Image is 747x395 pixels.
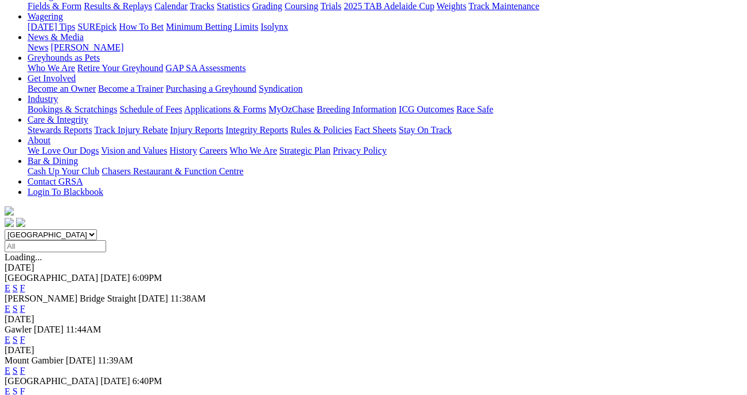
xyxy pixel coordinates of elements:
a: Purchasing a Greyhound [166,84,256,93]
span: 11:39AM [98,355,133,365]
a: F [20,304,25,314]
a: E [5,283,10,293]
span: [DATE] [66,355,96,365]
span: Gawler [5,324,32,334]
a: Contact GRSA [28,177,83,186]
a: Syndication [259,84,302,93]
div: [DATE] [5,314,742,324]
div: News & Media [28,42,742,53]
a: Vision and Values [101,146,167,155]
a: Careers [199,146,227,155]
a: Breeding Information [317,104,396,114]
a: Trials [320,1,341,11]
span: [GEOGRAPHIC_DATA] [5,376,98,386]
a: Fields & Form [28,1,81,11]
a: E [5,304,10,314]
div: About [28,146,742,156]
a: Race Safe [456,104,493,114]
a: Minimum Betting Limits [166,22,258,32]
a: Greyhounds as Pets [28,53,100,62]
a: Bookings & Scratchings [28,104,117,114]
a: News & Media [28,32,84,42]
span: 6:40PM [133,376,162,386]
span: [DATE] [100,273,130,283]
a: Who We Are [28,63,75,73]
a: Chasers Restaurant & Function Centre [102,166,243,176]
a: Fact Sheets [355,125,396,135]
div: Wagering [28,22,742,32]
a: Coursing [285,1,318,11]
a: How To Bet [119,22,164,32]
a: [DATE] Tips [28,22,75,32]
a: Isolynx [260,22,288,32]
div: [DATE] [5,263,742,273]
span: Mount Gambier [5,355,64,365]
a: Privacy Policy [333,146,387,155]
img: facebook.svg [5,218,14,227]
a: E [5,366,10,376]
a: SUREpick [77,22,116,32]
a: ICG Outcomes [399,104,454,114]
a: Who We Are [229,146,277,155]
a: Industry [28,94,58,104]
a: S [13,283,18,293]
a: [PERSON_NAME] [50,42,123,52]
a: Grading [252,1,282,11]
div: [DATE] [5,345,742,355]
a: Applications & Forms [184,104,266,114]
a: Cash Up Your Club [28,166,99,176]
a: Schedule of Fees [119,104,182,114]
a: Retire Your Greyhound [77,63,164,73]
a: F [20,335,25,345]
a: Wagering [28,11,63,21]
a: 2025 TAB Adelaide Cup [344,1,434,11]
a: Stay On Track [399,125,452,135]
a: Calendar [154,1,188,11]
a: We Love Our Dogs [28,146,99,155]
span: [GEOGRAPHIC_DATA] [5,273,98,283]
span: 11:38AM [170,294,206,303]
span: 6:09PM [133,273,162,283]
a: S [13,366,18,376]
span: [DATE] [138,294,168,303]
a: News [28,42,48,52]
div: Bar & Dining [28,166,742,177]
a: Statistics [217,1,250,11]
a: F [20,366,25,376]
img: logo-grsa-white.png [5,206,14,216]
a: Rules & Policies [290,125,352,135]
span: Loading... [5,252,42,262]
a: Bar & Dining [28,156,78,166]
a: S [13,335,18,345]
a: Stewards Reports [28,125,92,135]
a: About [28,135,50,145]
a: MyOzChase [269,104,314,114]
a: Care & Integrity [28,115,88,124]
div: Get Involved [28,84,742,94]
a: S [13,304,18,314]
a: E [5,335,10,345]
a: Weights [437,1,466,11]
span: [PERSON_NAME] Bridge Straight [5,294,136,303]
a: Strategic Plan [279,146,330,155]
a: Tracks [190,1,215,11]
a: Get Involved [28,73,76,83]
div: Greyhounds as Pets [28,63,742,73]
a: F [20,283,25,293]
a: GAP SA Assessments [166,63,246,73]
div: Industry [28,104,742,115]
span: 11:44AM [66,324,102,334]
div: Care & Integrity [28,125,742,135]
a: Injury Reports [170,125,223,135]
a: Integrity Reports [225,125,288,135]
a: Login To Blackbook [28,187,103,197]
input: Select date [5,240,106,252]
a: Become a Trainer [98,84,164,93]
img: twitter.svg [16,218,25,227]
a: Become an Owner [28,84,96,93]
a: History [169,146,197,155]
a: Track Maintenance [469,1,539,11]
div: Racing [28,1,742,11]
a: Track Injury Rebate [94,125,168,135]
span: [DATE] [34,324,64,334]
